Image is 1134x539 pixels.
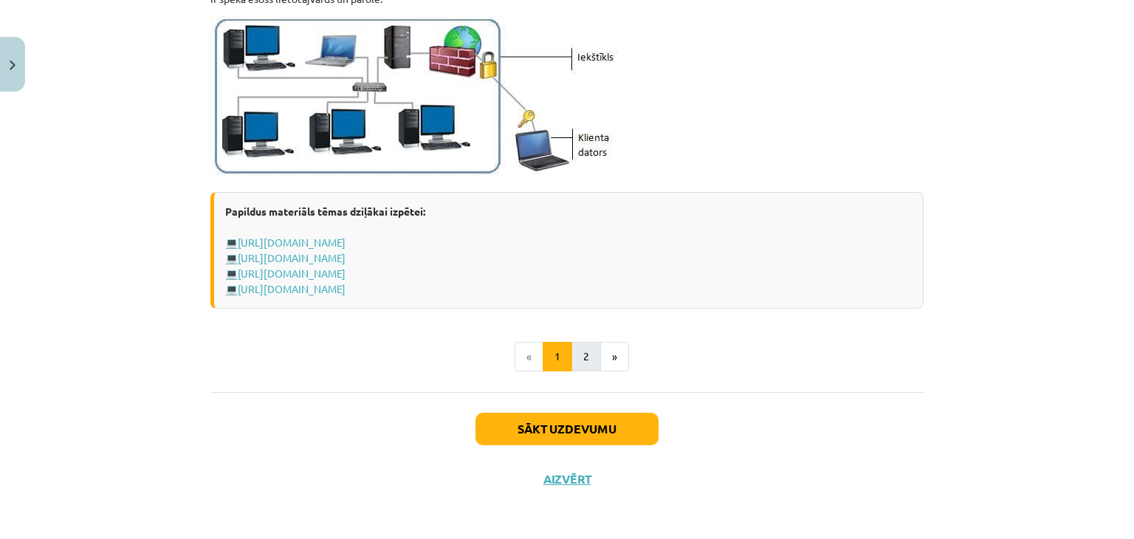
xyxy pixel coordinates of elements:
[571,342,601,371] button: 2
[238,251,346,264] a: [URL][DOMAIN_NAME]
[539,472,595,487] button: Aizvērt
[10,61,16,70] img: icon-close-lesson-0947bae3869378f0d4975bcd49f059093ad1ed9edebbc8119c70593378902aed.svg
[225,205,425,218] strong: Papildus materiāls tēmas dziļākai izpētei:
[543,342,572,371] button: 1
[475,413,659,445] button: Sākt uzdevumu
[238,282,346,295] a: [URL][DOMAIN_NAME]
[238,267,346,280] a: [URL][DOMAIN_NAME]
[210,192,924,309] div: 💻 💻 💻 💻
[210,342,924,371] nav: Page navigation example
[238,236,346,249] a: [URL][DOMAIN_NAME]
[600,342,629,371] button: »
